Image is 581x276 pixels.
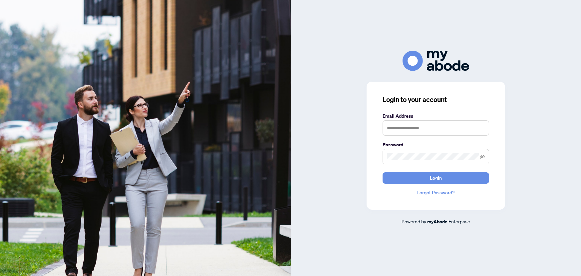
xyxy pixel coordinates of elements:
label: Password [383,141,489,148]
h3: Login to your account [383,95,489,104]
img: ma-logo [403,51,469,71]
span: Enterprise [448,218,470,224]
span: eye-invisible [480,154,485,159]
label: Email Address [383,112,489,120]
span: Powered by [402,218,426,224]
a: Forgot Password? [383,189,489,196]
a: myAbode [427,218,447,225]
button: Login [383,172,489,184]
span: Login [430,173,442,183]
